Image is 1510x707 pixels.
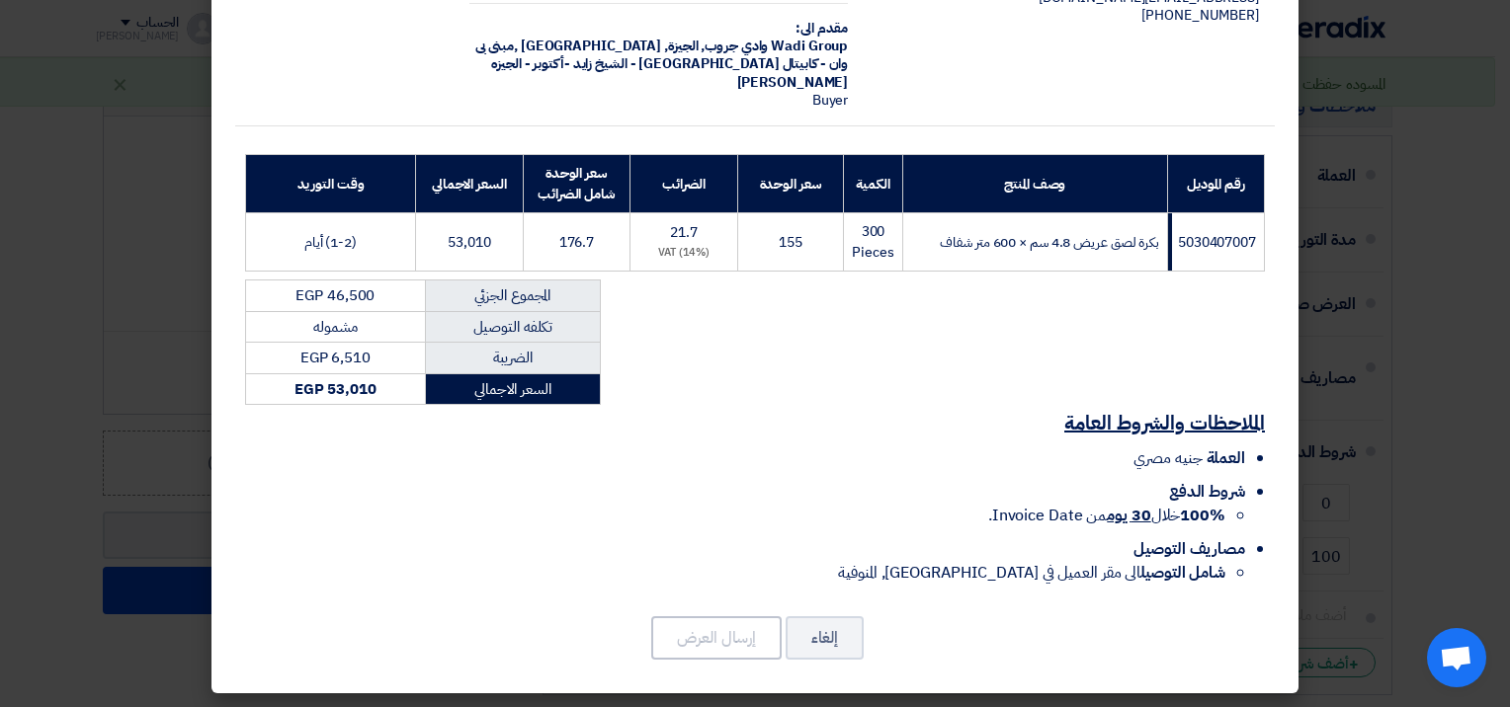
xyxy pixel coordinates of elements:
[523,155,630,213] th: سعر الوحدة شامل الضرائب
[300,347,371,368] span: EGP 6,510
[246,155,416,213] th: وقت التوريد
[1107,504,1150,527] u: 30 يوم
[425,311,600,343] td: تكلفه التوصيل
[425,373,600,405] td: السعر الاجمالي
[1167,155,1264,213] th: رقم الموديل
[475,36,849,74] span: الجيزة, [GEOGRAPHIC_DATA] ,مبنى بى وان - كابيتال [GEOGRAPHIC_DATA] - الشيخ زايد -أكتوبر - الجيزه
[638,245,729,262] div: (14%) VAT
[304,232,357,253] span: (1-2) أيام
[1133,446,1202,470] span: جنيه مصري
[670,222,698,243] span: 21.7
[737,155,843,213] th: سعر الوحدة
[425,280,600,312] td: المجموع الجزئي
[737,72,849,93] span: [PERSON_NAME]
[796,18,848,39] strong: مقدم الى:
[940,232,1159,253] span: بكرة لصق عريض 4.8 سم × 600 متر شفاف
[1140,561,1225,585] strong: شامل التوصيل
[1207,446,1245,470] span: العملة
[852,221,893,263] span: 300 Pieces
[448,232,490,253] span: 53,010
[1180,504,1225,527] strong: 100%
[844,155,902,213] th: الكمية
[425,343,600,374] td: الضريبة
[246,280,426,312] td: EGP 46,500
[245,561,1225,585] li: الى مقر العميل في [GEOGRAPHIC_DATA], المنوفية
[416,155,524,213] th: السعر الاجمالي
[1064,408,1265,437] u: الملاحظات والشروط العامة
[1167,213,1264,272] td: 5030407007
[313,316,357,338] span: مشموله
[812,90,849,111] span: Buyer
[1141,5,1259,26] span: [PHONE_NUMBER]
[294,378,377,400] strong: EGP 53,010
[1133,537,1245,561] span: مصاريف التوصيل
[1169,480,1245,504] span: شروط الدفع
[786,616,864,660] button: إلغاء
[630,155,738,213] th: الضرائب
[779,232,802,253] span: 155
[988,504,1225,527] span: خلال من Invoice Date.
[1427,628,1486,687] a: Open chat
[559,232,595,253] span: 176.7
[701,36,848,56] span: Wadi Group وادي جروب,
[651,616,782,660] button: إرسال العرض
[902,155,1167,213] th: وصف المنتج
